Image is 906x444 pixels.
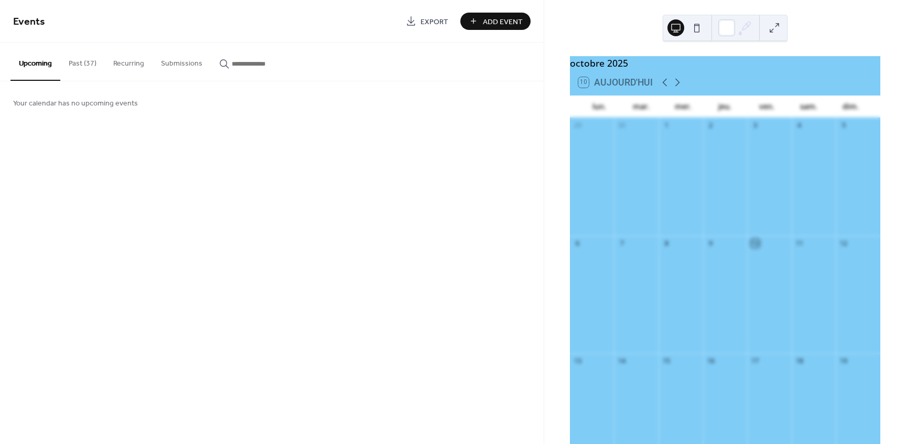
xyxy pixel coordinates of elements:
[795,357,804,366] div: 18
[10,43,60,81] button: Upcoming
[795,121,804,130] div: 4
[662,357,671,366] div: 15
[460,13,531,30] button: Add Event
[105,43,153,80] button: Recurring
[618,357,627,366] div: 14
[573,239,582,248] div: 6
[662,121,671,130] div: 1
[751,239,760,248] div: 10
[398,13,456,30] a: Export
[746,96,788,117] div: ven.
[618,121,627,130] div: 30
[483,16,523,27] span: Add Event
[830,96,872,117] div: dim.
[839,239,848,248] div: 12
[751,357,760,366] div: 17
[795,239,804,248] div: 11
[662,239,671,248] div: 8
[13,12,45,32] span: Events
[620,96,662,117] div: mar.
[706,239,715,248] div: 9
[13,98,138,109] span: Your calendar has no upcoming events
[706,357,715,366] div: 16
[573,121,582,130] div: 29
[839,357,848,366] div: 19
[751,121,760,130] div: 3
[662,96,704,117] div: mer.
[420,16,448,27] span: Export
[153,43,211,80] button: Submissions
[60,43,105,80] button: Past (37)
[839,121,848,130] div: 5
[570,56,880,70] div: octobre 2025
[573,357,582,366] div: 13
[788,96,830,117] div: sam.
[618,239,627,248] div: 7
[704,96,746,117] div: jeu.
[578,96,620,117] div: lun.
[706,121,715,130] div: 2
